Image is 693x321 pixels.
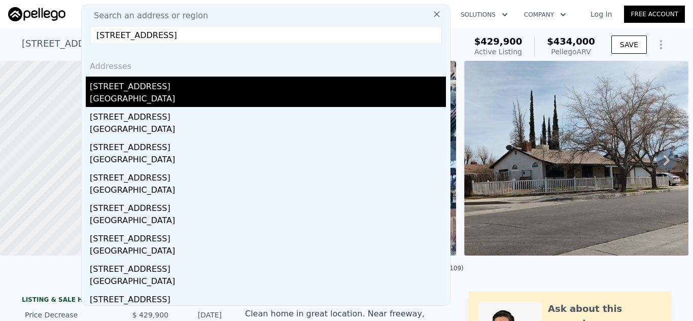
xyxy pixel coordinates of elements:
[90,229,446,245] div: [STREET_ADDRESS]
[25,310,115,320] div: Price Decrease
[90,198,446,215] div: [STREET_ADDRESS]
[624,6,685,23] a: Free Account
[474,36,523,47] span: $429,900
[132,311,168,319] span: $ 429,900
[90,123,446,137] div: [GEOGRAPHIC_DATA]
[22,37,210,51] div: [STREET_ADDRESS] , Palmdale , CA 93550
[90,184,446,198] div: [GEOGRAPHIC_DATA]
[90,107,446,123] div: [STREET_ADDRESS]
[453,6,516,24] button: Solutions
[547,47,595,57] div: Pellego ARV
[578,9,624,19] a: Log In
[90,154,446,168] div: [GEOGRAPHIC_DATA]
[90,26,442,44] input: Enter an address, city, region, neighborhood or zip code
[90,168,446,184] div: [STREET_ADDRESS]
[611,35,647,54] button: SAVE
[177,310,222,320] div: [DATE]
[22,296,225,306] div: LISTING & SALE HISTORY
[86,52,446,77] div: Addresses
[8,7,65,21] img: Pellego
[90,77,446,93] div: [STREET_ADDRESS]
[474,48,522,56] span: Active Listing
[90,290,446,306] div: [STREET_ADDRESS]
[651,34,671,55] button: Show Options
[516,6,574,24] button: Company
[547,36,595,47] span: $434,000
[90,215,446,229] div: [GEOGRAPHIC_DATA]
[90,245,446,259] div: [GEOGRAPHIC_DATA]
[90,259,446,275] div: [STREET_ADDRESS]
[464,61,688,256] img: Sale: 166675415 Parcel: 53100228
[90,93,446,107] div: [GEOGRAPHIC_DATA]
[90,275,446,290] div: [GEOGRAPHIC_DATA]
[90,137,446,154] div: [STREET_ADDRESS]
[86,10,208,22] span: Search an address or region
